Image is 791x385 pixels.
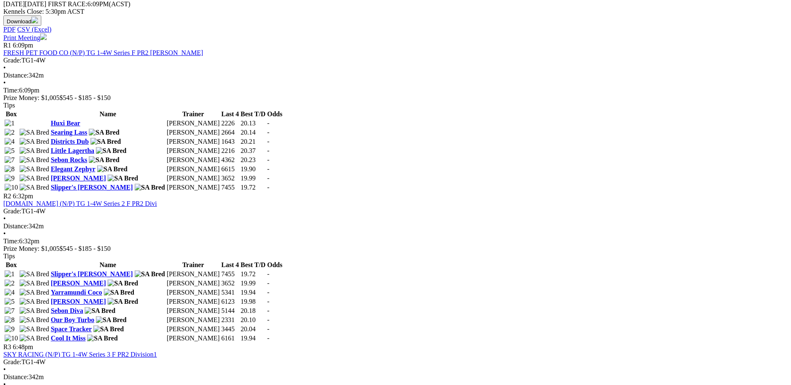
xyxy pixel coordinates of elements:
img: 9 [5,325,15,333]
td: [PERSON_NAME] [166,147,220,155]
th: Best T/D [240,110,266,118]
div: 342m [3,373,788,381]
a: Print Meeting [3,34,47,41]
a: SKY RACING (N/P) TG 1-4W Series 3 F PR2 Division1 [3,351,157,358]
td: 20.04 [240,325,266,333]
td: [PERSON_NAME] [166,316,220,324]
img: SA Bred [20,298,49,305]
td: [PERSON_NAME] [166,297,220,306]
div: TG1-4W [3,207,788,215]
img: SA Bred [20,335,49,342]
span: • [3,79,6,86]
td: 19.72 [240,183,266,192]
img: SA Bred [20,156,49,164]
td: 19.94 [240,288,266,297]
td: 6615 [221,165,239,173]
a: Sebon Diva [51,307,83,314]
img: SA Bred [20,280,49,287]
span: - [267,138,269,145]
span: - [267,156,269,163]
img: SA Bred [108,175,138,182]
span: 6:09pm [13,42,33,49]
a: Districts Dub [51,138,89,145]
img: 9 [5,175,15,182]
span: - [267,129,269,136]
img: SA Bred [20,147,49,155]
td: [PERSON_NAME] [166,270,220,278]
td: 19.99 [240,174,266,182]
a: [PERSON_NAME] [51,175,106,182]
img: 8 [5,316,15,324]
img: SA Bred [20,316,49,324]
span: - [267,298,269,305]
a: Our Boy Turbo [51,316,95,323]
th: Best T/D [240,261,266,269]
td: 4362 [221,156,239,164]
button: Download [3,15,41,26]
span: • [3,64,6,71]
a: Searing Lass [51,129,88,136]
a: Sebon Rocks [51,156,88,163]
span: [DATE] [3,0,25,7]
div: 6:32pm [3,237,788,245]
img: SA Bred [108,298,138,305]
img: SA Bred [20,129,49,136]
span: [DATE] [3,0,46,7]
a: PDF [3,26,15,33]
td: 20.10 [240,316,266,324]
td: [PERSON_NAME] [166,279,220,287]
img: SA Bred [89,156,119,164]
span: Tips [3,252,15,260]
img: SA Bred [104,289,134,296]
td: [PERSON_NAME] [166,119,220,127]
th: Name [50,110,166,118]
span: - [267,307,269,314]
span: Time: [3,237,19,245]
td: [PERSON_NAME] [166,137,220,146]
img: printer.svg [40,33,47,40]
td: 19.99 [240,279,266,287]
td: [PERSON_NAME] [166,174,220,182]
a: [PERSON_NAME] [51,280,106,287]
span: Grade: [3,207,22,215]
span: 6:09PM(ACST) [48,0,131,7]
td: 7455 [221,270,239,278]
span: - [267,316,269,323]
td: 3652 [221,174,239,182]
img: SA Bred [20,307,49,315]
img: 8 [5,165,15,173]
img: SA Bred [20,165,49,173]
img: 10 [5,335,18,342]
img: SA Bred [20,184,49,191]
img: 1 [5,270,15,278]
td: 19.72 [240,270,266,278]
a: FRESH PET FOOD CO (N/P) TG 1-4W Series F PR2 [PERSON_NAME] [3,49,203,56]
span: Grade: [3,57,22,64]
span: 6:32pm [13,192,33,200]
td: 5144 [221,307,239,315]
span: Distance: [3,72,28,79]
td: [PERSON_NAME] [166,128,220,137]
img: 5 [5,298,15,305]
img: SA Bred [135,270,165,278]
td: [PERSON_NAME] [166,307,220,315]
span: - [267,147,269,154]
span: - [267,280,269,287]
span: • [3,366,6,373]
th: Trainer [166,261,220,269]
td: 19.90 [240,165,266,173]
span: 6:48pm [13,343,33,350]
img: SA Bred [87,335,118,342]
td: 20.14 [240,128,266,137]
a: Elegant Zephyr [51,165,95,172]
span: Box [6,110,17,117]
img: 5 [5,147,15,155]
th: Odds [267,261,283,269]
img: 1 [5,120,15,127]
a: [DOMAIN_NAME] (N/P) TG 1-4W Series 2 F PR2 Divi [3,200,157,207]
span: FIRST RACE: [48,0,87,7]
img: SA Bred [85,307,115,315]
img: 4 [5,289,15,296]
div: 342m [3,222,788,230]
div: Download [3,26,788,33]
